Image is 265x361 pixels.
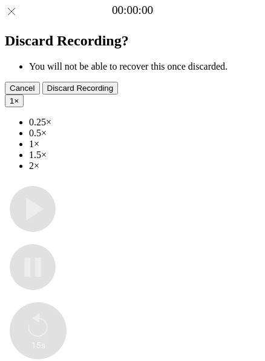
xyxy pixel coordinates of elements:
li: 0.25× [29,117,260,128]
li: 1× [29,139,260,150]
li: 0.5× [29,128,260,139]
span: 1 [10,96,14,105]
li: 1.5× [29,150,260,161]
h2: Discard Recording? [5,33,260,49]
button: 1× [5,94,24,107]
button: Discard Recording [42,82,119,94]
button: Cancel [5,82,40,94]
a: 00:00:00 [112,4,153,17]
li: You will not be able to recover this once discarded. [29,61,260,72]
li: 2× [29,161,260,171]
